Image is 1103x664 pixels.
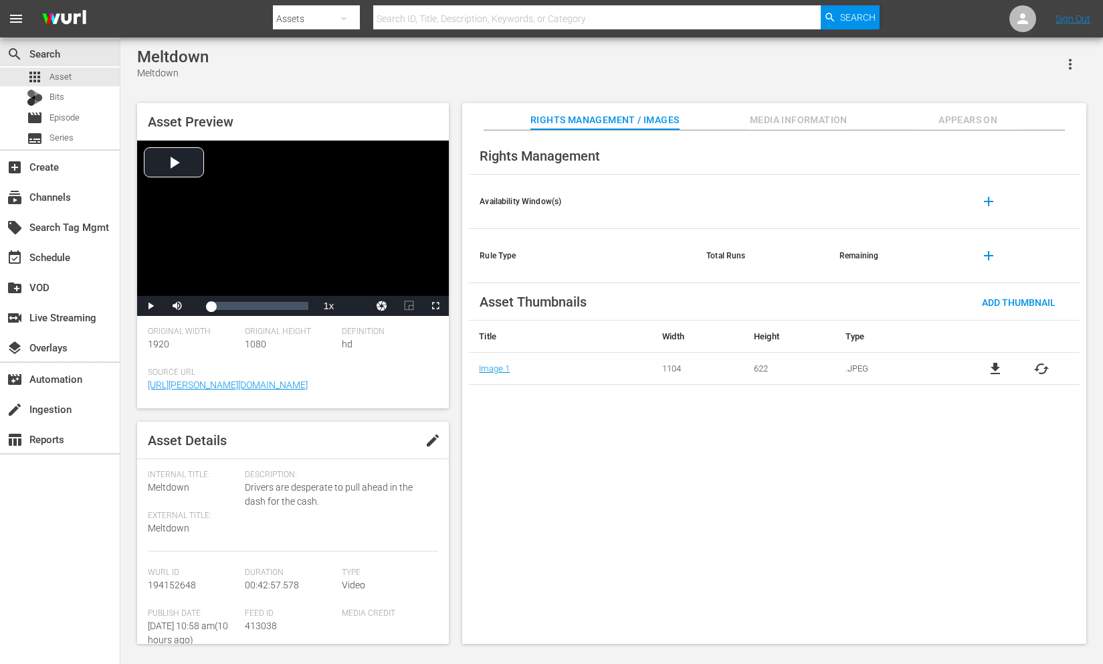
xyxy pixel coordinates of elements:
span: hd [342,339,353,349]
button: Mute [164,296,191,316]
span: Ingestion [7,402,23,418]
span: Appears On [918,112,1018,129]
button: add [973,185,1005,218]
span: Description: [245,470,432,481]
span: [DATE] 10:58 am ( 10 hours ago ) [148,620,228,645]
div: Bits [27,90,43,106]
span: 413038 [245,620,277,631]
span: Wurl Id [148,568,238,578]
th: Remaining [829,229,962,283]
span: add [981,248,997,264]
button: Fullscreen [422,296,449,316]
button: add [973,240,1005,272]
span: Automation [7,371,23,388]
span: Drivers are desperate to pull ahead in the dash for the cash. [245,481,432,509]
button: Play [137,296,164,316]
th: Availability Window(s) [469,175,696,229]
span: Create [7,159,23,175]
button: Jump To Time [369,296,395,316]
span: Bits [49,90,64,104]
button: Add Thumbnail [971,290,1066,314]
button: Playback Rate [315,296,342,316]
span: Publish Date [148,608,238,619]
div: Meltdown [137,48,209,66]
span: menu [8,11,24,27]
span: Video [342,580,365,590]
span: Definition [342,327,432,337]
td: 622 [744,353,835,385]
span: 1920 [148,339,169,349]
span: Overlays [7,340,23,356]
span: Channels [7,189,23,205]
th: Width [652,321,744,353]
span: External Title: [148,511,238,521]
div: Progress Bar [211,302,308,310]
td: .JPEG [835,353,958,385]
span: Original Height [245,327,335,337]
span: Search [840,5,876,29]
span: Episode [27,110,43,126]
span: Asset Preview [148,114,233,130]
a: [URL][PERSON_NAME][DOMAIN_NAME] [148,380,308,390]
span: Live Streaming [7,310,23,326]
th: Rule Type [469,229,696,283]
button: Picture-in-Picture [395,296,422,316]
span: Asset Thumbnails [480,294,587,310]
span: Reports [7,432,23,448]
span: edit [425,432,441,448]
span: 1080 [245,339,266,349]
span: Media Information [748,112,849,129]
div: Meltdown [137,66,209,80]
span: Type [342,568,432,578]
th: Title [469,321,652,353]
span: Episode [49,111,80,124]
span: Add Thumbnail [971,297,1066,308]
a: Image 1 [479,363,510,373]
th: Total Runs [696,229,829,283]
span: Search [7,46,23,62]
span: Media Credit [342,608,432,619]
span: Asset Details [148,432,227,448]
span: Original Width [148,327,238,337]
span: 194152648 [148,580,196,590]
span: Rights Management [480,148,600,164]
button: Search [821,5,880,29]
span: 00:42:57.578 [245,580,299,590]
span: Rights Management / Images [530,112,679,129]
button: edit [417,424,449,456]
a: Sign Out [1056,13,1090,24]
span: add [981,193,997,210]
span: Feed ID [245,608,335,619]
span: Schedule [7,250,23,266]
span: Search Tag Mgmt [7,220,23,236]
span: Duration [245,568,335,578]
a: file_download [987,361,1003,377]
span: Series [49,131,74,145]
span: Series [27,131,43,147]
span: Asset [49,70,72,84]
button: cached [1033,361,1049,377]
span: Asset [27,69,43,85]
th: Type [835,321,958,353]
span: VOD [7,280,23,296]
th: Height [744,321,835,353]
td: 1104 [652,353,744,385]
img: ans4CAIJ8jUAAAAAAAAAAAAAAAAAAAAAAAAgQb4GAAAAAAAAAAAAAAAAAAAAAAAAJMjXAAAAAAAAAAAAAAAAAAAAAAAAgAT5G... [32,3,96,35]
div: Video Player [137,141,449,316]
span: Meltdown [148,523,189,533]
span: Source Url [148,367,431,378]
span: Meltdown [148,482,189,493]
span: Internal Title: [148,470,238,481]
